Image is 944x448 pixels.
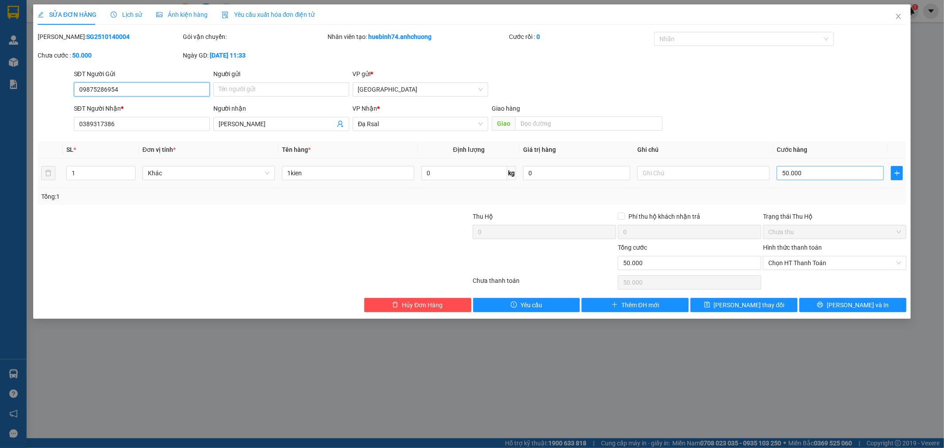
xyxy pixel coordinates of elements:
span: picture [156,12,162,18]
span: Chưa thu [768,225,901,239]
div: [PERSON_NAME]: [38,32,181,42]
input: VD: Bàn, Ghế [282,166,414,180]
span: [PERSON_NAME] thay đổi [714,300,785,310]
span: Hủy Đơn Hàng [402,300,443,310]
span: SỬA ĐƠN HÀNG [38,11,96,18]
th: Ghi chú [634,141,773,158]
div: Chưa thanh toán [472,276,617,291]
span: Nhận: [104,8,125,18]
div: Trạng thái Thu Hộ [763,212,906,221]
span: Cước hàng [777,146,807,153]
div: SĐT Người Gửi [74,69,210,79]
div: 0987092627 [104,50,166,62]
span: kg [507,166,516,180]
button: plus [891,166,903,180]
label: Hình thức thanh toán [763,244,822,251]
b: huebinh74.anhchuong [369,33,432,40]
span: Lịch sử [111,11,142,18]
div: Chưa cước : [38,50,181,60]
button: delete [41,166,55,180]
span: Yêu cầu [520,300,542,310]
div: Tổng: 1 [41,192,364,201]
span: Tên hàng [282,146,311,153]
span: printer [817,301,823,309]
span: Đơn vị tính [143,146,176,153]
span: Thêm ĐH mới [621,300,659,310]
span: close [895,13,902,20]
span: Chọn HT Thanh Toán [768,256,901,270]
button: exclamation-circleYêu cầu [473,298,580,312]
span: Định lượng [453,146,485,153]
span: Giá trị hàng [523,146,556,153]
button: save[PERSON_NAME] thay đổi [690,298,798,312]
button: Close [886,4,911,29]
div: SĐT Người Nhận [74,104,210,113]
div: Gói vận chuyển: [183,32,326,42]
span: Khác [148,166,270,180]
span: VP Nhận [353,105,378,112]
div: Krông Nô [104,8,166,29]
div: Cước rồi : [509,32,652,42]
span: Yêu cầu xuất hóa đơn điện tử [222,11,315,18]
span: SL [66,146,73,153]
div: Người nhận [213,104,349,113]
span: user-add [337,120,344,127]
button: plusThêm ĐH mới [582,298,689,312]
span: Giao [492,116,515,131]
span: plus [612,301,618,309]
span: Đạ Rsal [358,117,483,131]
img: icon [222,12,229,19]
input: Dọc đường [515,116,663,131]
div: Người gửi [213,69,349,79]
span: edit [38,12,44,18]
span: Ảnh kiện hàng [156,11,208,18]
div: Nhân viên tạo: [328,32,508,42]
span: plus [891,170,902,177]
span: Gửi: [8,8,21,17]
span: Tổng cước [618,244,647,251]
input: Ghi Chú [637,166,770,180]
span: delete [392,301,398,309]
b: SG2510140004 [86,33,130,40]
button: deleteHủy Đơn Hàng [364,298,471,312]
span: Phí thu hộ khách nhận trả [625,212,704,221]
button: printer[PERSON_NAME] và In [799,298,906,312]
span: clock-circle [111,12,117,18]
b: [DATE] 11:33 [210,52,246,59]
span: Giao hàng [492,105,520,112]
span: [PERSON_NAME] và In [827,300,889,310]
b: 50.000 [72,52,92,59]
span: Thu Hộ [473,213,493,220]
span: Sài Gòn [358,83,483,96]
div: Cửa Hàng Hai Lâm [104,29,166,50]
span: save [704,301,710,309]
div: [GEOGRAPHIC_DATA] [8,8,97,27]
span: exclamation-circle [511,301,517,309]
div: Ngày GD: [183,50,326,60]
div: VP gửi [353,69,489,79]
b: 0 [536,33,540,40]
